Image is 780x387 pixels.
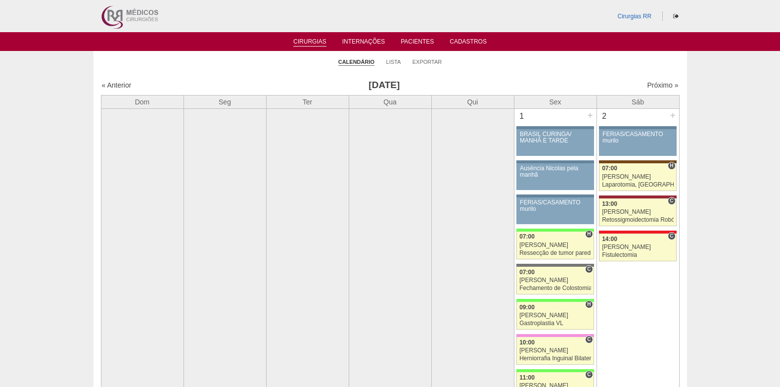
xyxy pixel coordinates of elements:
[516,197,594,224] a: FÉRIAS/CASAMENTO murilo
[519,374,535,381] span: 11:00
[647,81,678,89] a: Próximo »
[599,163,676,191] a: H 07:00 [PERSON_NAME] Laparotomia, [GEOGRAPHIC_DATA], Drenagem, Bridas
[514,95,596,108] th: Sex
[342,38,385,48] a: Internações
[516,163,594,190] a: Ausência Nicolas pela manhã
[519,233,535,240] span: 07:00
[586,109,595,122] div: +
[599,160,676,163] div: Key: Santa Joana
[599,195,676,198] div: Key: Sírio Libanês
[602,182,674,188] div: Laparotomia, [GEOGRAPHIC_DATA], Drenagem, Bridas
[101,95,184,108] th: Dom
[519,355,591,362] div: Herniorrafia Inguinal Bilateral
[602,217,674,223] div: Retossigmoidectomia Robótica
[602,165,617,172] span: 07:00
[599,198,676,226] a: C 13:00 [PERSON_NAME] Retossigmoidectomia Robótica
[266,95,349,108] th: Ter
[293,38,326,47] a: Cirurgias
[516,302,594,330] a: H 09:00 [PERSON_NAME] Gastroplastia VL
[338,58,374,66] a: Calendário
[401,38,434,48] a: Pacientes
[602,174,674,180] div: [PERSON_NAME]
[668,197,675,205] span: Consultório
[668,232,675,240] span: Consultório
[519,269,535,276] span: 07:00
[516,232,594,259] a: H 07:00 [PERSON_NAME] Ressecção de tumor parede abdominal pélvica
[519,304,535,311] span: 09:00
[516,334,594,337] div: Key: Albert Einstein
[602,209,674,215] div: [PERSON_NAME]
[599,234,676,261] a: C 14:00 [PERSON_NAME] Fistulectomia
[413,58,442,65] a: Exportar
[520,131,591,144] div: BRASIL CURINGA/ MANHÃ E TARDE
[519,250,591,256] div: Ressecção de tumor parede abdominal pélvica
[516,337,594,365] a: C 10:00 [PERSON_NAME] Herniorrafia Inguinal Bilateral
[349,95,431,108] th: Qua
[673,13,679,19] i: Sair
[519,320,591,327] div: Gastroplastia VL
[585,230,593,238] span: Hospital
[516,299,594,302] div: Key: Brasil
[599,129,676,156] a: FÉRIAS/CASAMENTO murilo
[516,369,594,372] div: Key: Brasil
[585,371,593,379] span: Consultório
[450,38,487,48] a: Cadastros
[596,95,679,108] th: Sáb
[585,300,593,308] span: Hospital
[386,58,401,65] a: Lista
[520,165,591,178] div: Ausência Nicolas pela manhã
[516,126,594,129] div: Key: Aviso
[602,236,617,242] span: 14:00
[519,285,591,291] div: Fechamento de Colostomia ou Enterostomia
[669,109,677,122] div: +
[519,347,591,354] div: [PERSON_NAME]
[516,264,594,267] div: Key: Santa Catarina
[102,81,132,89] a: « Anterior
[514,109,530,124] div: 1
[599,231,676,234] div: Key: Assunção
[431,95,514,108] th: Qui
[617,13,651,20] a: Cirurgias RR
[519,277,591,284] div: [PERSON_NAME]
[519,339,535,346] span: 10:00
[602,200,617,207] span: 13:00
[516,160,594,163] div: Key: Aviso
[519,312,591,319] div: [PERSON_NAME]
[599,126,676,129] div: Key: Aviso
[602,244,674,250] div: [PERSON_NAME]
[520,199,591,212] div: FÉRIAS/CASAMENTO murilo
[597,109,612,124] div: 2
[602,131,673,144] div: FÉRIAS/CASAMENTO murilo
[516,129,594,156] a: BRASIL CURINGA/ MANHÃ E TARDE
[516,194,594,197] div: Key: Aviso
[602,252,674,258] div: Fistulectomia
[516,229,594,232] div: Key: Brasil
[585,336,593,343] span: Consultório
[519,242,591,248] div: [PERSON_NAME]
[240,78,528,93] h3: [DATE]
[516,267,594,294] a: C 07:00 [PERSON_NAME] Fechamento de Colostomia ou Enterostomia
[184,95,266,108] th: Seg
[668,162,675,170] span: Hospital
[585,265,593,273] span: Consultório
